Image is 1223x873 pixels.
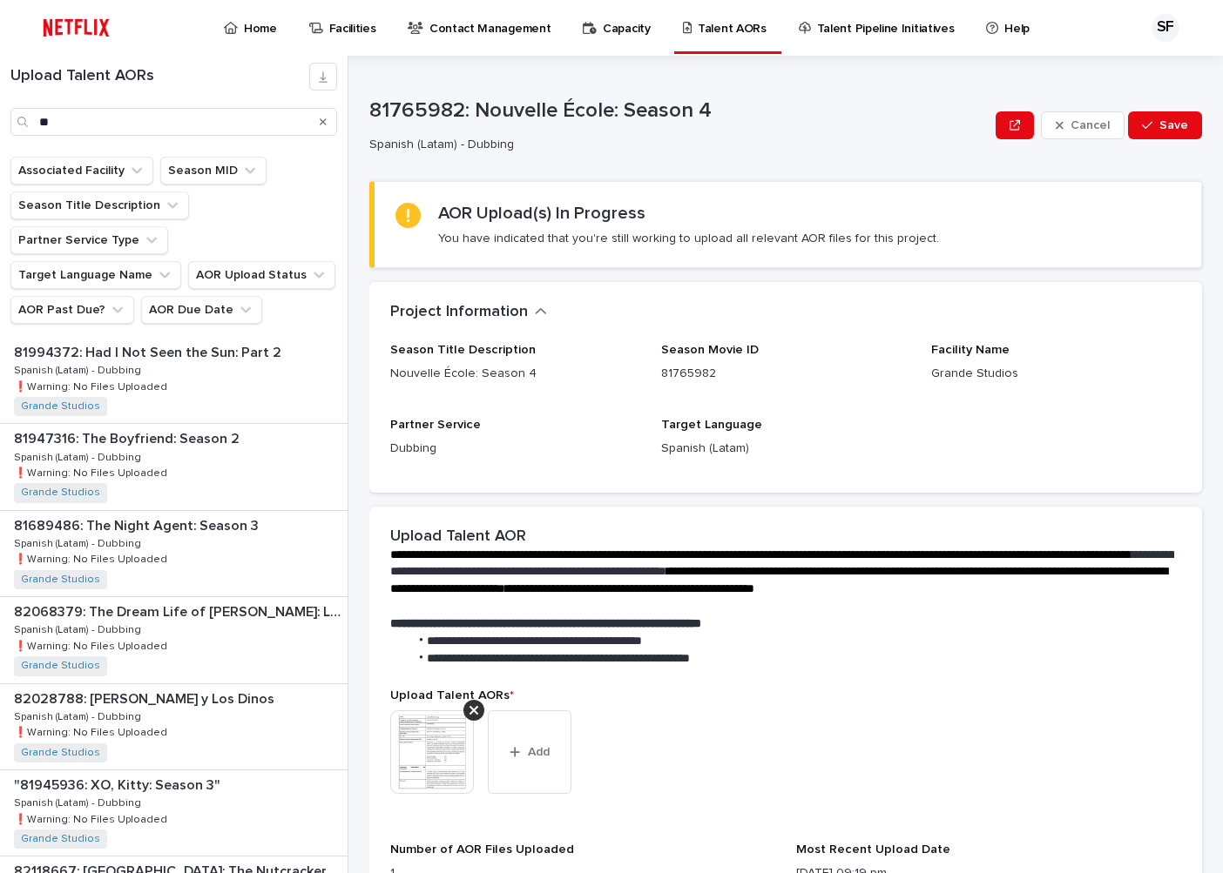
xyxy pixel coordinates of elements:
a: Grande Studios [21,833,100,845]
button: Associated Facility [10,157,153,185]
p: Spanish (Latam) - Dubbing [14,361,145,377]
p: 81765982: Nouvelle École: Season 4 [369,98,989,124]
button: AOR Upload Status [188,261,335,289]
p: ❗️Warning: No Files Uploaded [14,464,171,480]
p: "81945936: XO, Kitty: Season 3" [14,774,224,794]
p: 81994372: Had I Not Seen the Sun: Part 2 [14,341,285,361]
a: Grande Studios [21,574,100,586]
p: Spanish (Latam) - Dubbing [369,138,982,152]
p: 81765982 [661,365,911,383]
input: Search [10,108,337,136]
span: Facility Name [931,344,1010,356]
button: Season Title Description [10,191,189,219]
h2: Upload Talent AOR [390,527,526,547]
p: Spanish (Latam) - Dubbing [14,621,145,636]
p: ❗️Warning: No Files Uploaded [14,810,171,826]
span: Season Title Description [390,344,536,356]
h1: Upload Talent AORs [10,67,309,86]
p: You have indicated that you're still working to upload all relevant AOR files for this project. [438,231,939,246]
p: Spanish (Latam) - Dubbing [14,708,145,723]
p: 81689486: The Night Agent: Season 3 [14,514,262,534]
span: Number of AOR Files Uploaded [390,843,574,856]
span: Cancel [1071,119,1110,131]
p: ❗️Warning: No Files Uploaded [14,378,171,393]
div: SF [1152,14,1179,42]
p: Spanish (Latam) - Dubbing [14,448,145,464]
button: AOR Due Date [141,296,262,324]
button: AOR Past Due? [10,296,134,324]
p: ❗️Warning: No Files Uploaded [14,550,171,566]
p: 82028788: [PERSON_NAME] y Los Dinos [14,688,278,708]
p: Dubbing [390,440,640,458]
button: Cancel [1041,111,1125,139]
a: Grande Studios [21,660,100,672]
span: Upload Talent AORs [390,689,514,702]
button: Season MID [160,157,267,185]
button: Target Language Name [10,261,181,289]
p: Spanish (Latam) - Dubbing [14,794,145,809]
p: Nouvelle École: Season 4 [390,365,640,383]
span: Season Movie ID [661,344,759,356]
span: Partner Service [390,419,481,431]
p: 81947316: The Boyfriend: Season 2 [14,427,243,447]
button: Partner Service Type [10,226,168,254]
a: Grande Studios [21,487,100,499]
button: Project Information [390,303,547,322]
p: Spanish (Latam) - Dubbing [14,534,145,550]
p: 82068379: The Dream Life of Mr. Kim: Limited Series [14,601,344,621]
h2: AOR Upload(s) In Progress [438,203,645,224]
span: Target Language [661,419,762,431]
span: Most Recent Upload Date [796,843,950,856]
a: Grande Studios [21,747,100,759]
span: Save [1159,119,1188,131]
h2: Project Information [390,303,528,322]
button: Add [488,710,571,794]
p: Grande Studios [931,365,1181,383]
img: ifQbXi3ZQGMSEF7WDB7W [35,10,118,45]
span: Add [528,746,550,758]
button: Save [1128,111,1202,139]
p: ❗️Warning: No Files Uploaded [14,637,171,653]
p: ❗️Warning: No Files Uploaded [14,723,171,739]
a: Grande Studios [21,400,100,413]
p: Spanish (Latam) [661,440,911,458]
